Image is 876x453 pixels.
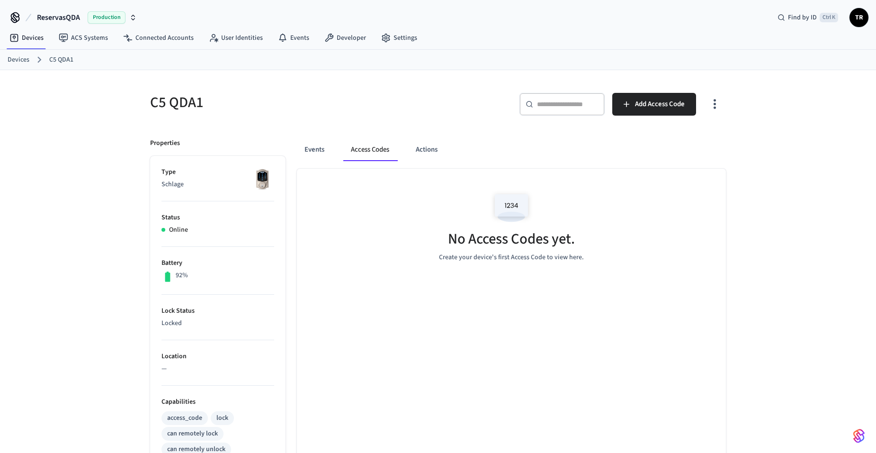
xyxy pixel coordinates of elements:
a: User Identities [201,29,270,46]
p: Locked [161,318,274,328]
a: Devices [2,29,51,46]
button: Add Access Code [612,93,696,116]
button: Events [297,138,332,161]
a: Connected Accounts [116,29,201,46]
p: Lock Status [161,306,274,316]
div: Find by IDCtrl K [770,9,846,26]
button: TR [849,8,868,27]
button: Access Codes [343,138,397,161]
img: Schlage Sense Smart Deadbolt with Camelot Trim, Front [250,167,274,191]
p: Online [169,225,188,235]
a: Events [270,29,317,46]
p: — [161,364,274,374]
div: ant example [297,138,726,161]
p: Schlage [161,180,274,190]
h5: C5 QDA1 [150,93,432,112]
a: Settings [374,29,425,46]
span: Ctrl K [820,13,838,22]
p: 92% [176,271,188,281]
div: access_code [167,413,202,423]
p: Battery [161,258,274,268]
span: Production [88,11,125,24]
p: Create your device's first Access Code to view here. [439,253,584,263]
a: C5 QDA1 [49,55,73,65]
img: SeamLogoGradient.69752ec5.svg [853,428,865,444]
p: Properties [150,138,180,148]
button: Actions [408,138,445,161]
p: Status [161,213,274,223]
span: Add Access Code [635,98,685,110]
span: Find by ID [788,13,817,22]
h5: No Access Codes yet. [448,229,575,249]
p: Capabilities [161,397,274,407]
span: ReservasQDA [37,12,80,23]
div: lock [216,413,228,423]
a: Devices [8,55,29,65]
p: Type [161,167,274,177]
img: Access Codes Empty State [490,188,533,228]
a: ACS Systems [51,29,116,46]
div: can remotely lock [167,429,218,439]
a: Developer [317,29,374,46]
span: TR [850,9,867,26]
p: Location [161,352,274,362]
